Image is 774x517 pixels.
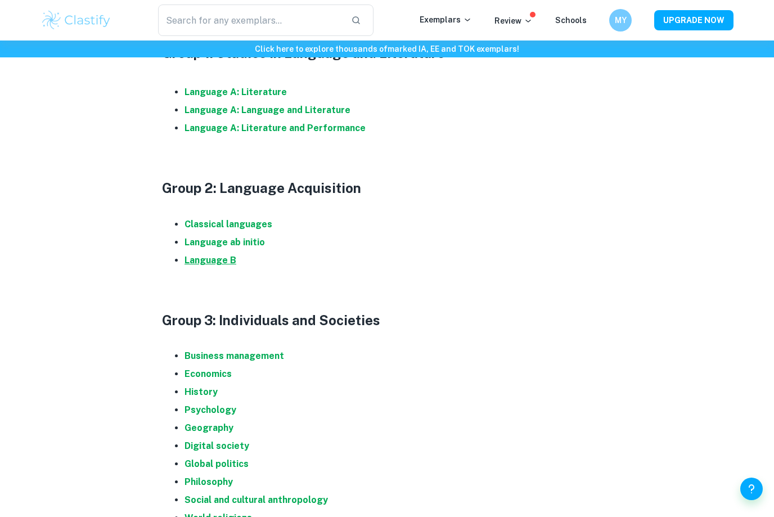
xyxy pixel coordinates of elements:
h6: MY [614,14,627,26]
a: Classical languages [184,219,272,230]
input: Search for any exemplars... [158,5,342,36]
a: Language A: Literature [184,87,287,97]
a: Global politics [184,458,249,469]
button: Help and Feedback [740,478,763,500]
a: Philosophy [184,476,233,487]
a: Language A: Literature and Performance [184,123,366,133]
img: Clastify logo [40,9,112,32]
h6: Click here to explore thousands of marked IA, EE and TOK exemplars ! [2,43,772,55]
h3: Group 3: Individuals and Societies [162,310,612,330]
a: Economics [184,368,232,379]
button: MY [609,9,632,32]
p: Review [494,15,533,27]
a: History [184,386,218,397]
button: UPGRADE NOW [654,10,733,30]
h3: Group 2: Language Acquisition [162,178,612,198]
a: Psychology [184,404,236,415]
a: Social and cultural anthropology [184,494,328,505]
a: Geography [184,422,233,433]
a: Digital society [184,440,249,451]
p: Exemplars [420,14,472,26]
a: Schools [555,16,587,25]
a: Language ab initio [184,237,265,248]
a: Business management [184,350,284,361]
a: Language A: Language and Literature [184,105,350,115]
a: Language B [184,255,236,266]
